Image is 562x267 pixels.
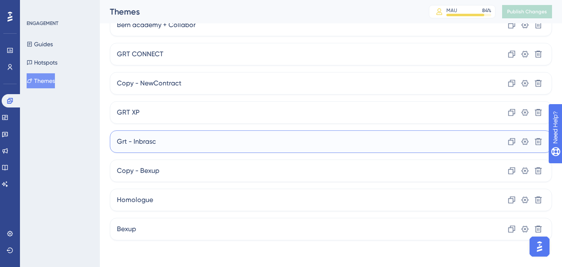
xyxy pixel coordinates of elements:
[446,7,457,14] div: MAU
[27,20,58,27] div: ENGAGEMENT
[507,8,547,15] span: Publish Changes
[527,234,552,259] iframe: UserGuiding AI Assistant Launcher
[27,37,53,52] button: Guides
[20,2,52,12] span: Need Help?
[502,5,552,18] button: Publish Changes
[117,107,139,117] span: GRT XP
[117,20,196,30] span: Bern academy + Collabor
[117,224,136,234] span: Bexup
[117,195,153,205] span: Homologue
[117,49,163,59] span: GRT CONNECT
[110,6,408,17] div: Themes
[117,78,181,88] span: Copy - NewContract
[482,7,491,14] div: 84 %
[117,166,159,176] span: Copy - Bexup
[27,73,55,88] button: Themes
[117,137,156,147] span: Grt - Inbrasc
[27,55,57,70] button: Hotspots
